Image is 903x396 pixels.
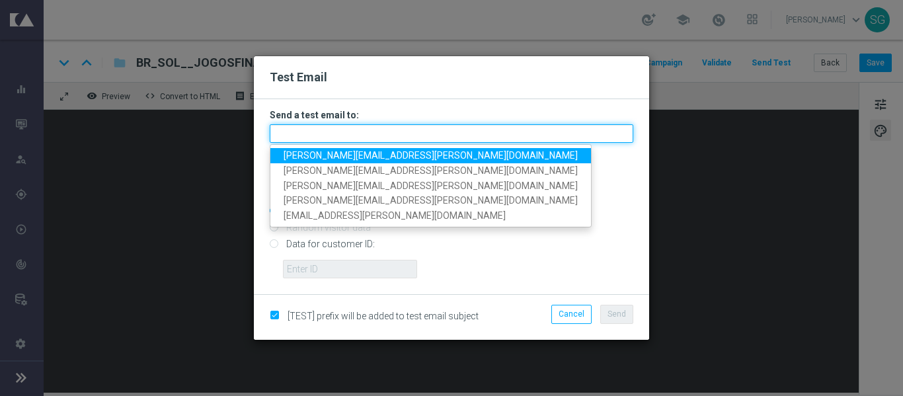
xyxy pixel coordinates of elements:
a: [PERSON_NAME][EMAIL_ADDRESS][PERSON_NAME][DOMAIN_NAME] [270,178,591,194]
span: Send [608,309,626,319]
span: [PERSON_NAME][EMAIL_ADDRESS][PERSON_NAME][DOMAIN_NAME] [284,150,578,161]
span: [TEST] prefix will be added to test email subject [288,311,479,321]
h3: Send a test email to: [270,109,633,121]
a: [PERSON_NAME][EMAIL_ADDRESS][PERSON_NAME][DOMAIN_NAME] [270,163,591,178]
span: [PERSON_NAME][EMAIL_ADDRESS][PERSON_NAME][DOMAIN_NAME] [284,180,578,191]
input: Enter ID [283,260,417,278]
span: [PERSON_NAME][EMAIL_ADDRESS][PERSON_NAME][DOMAIN_NAME] [284,165,578,176]
button: Send [600,305,633,323]
a: [EMAIL_ADDRESS][PERSON_NAME][DOMAIN_NAME] [270,209,591,224]
a: [PERSON_NAME][EMAIL_ADDRESS][PERSON_NAME][DOMAIN_NAME] [270,148,591,163]
span: [PERSON_NAME][EMAIL_ADDRESS][PERSON_NAME][DOMAIN_NAME] [284,196,578,206]
a: [PERSON_NAME][EMAIL_ADDRESS][PERSON_NAME][DOMAIN_NAME] [270,194,591,209]
span: [EMAIL_ADDRESS][PERSON_NAME][DOMAIN_NAME] [284,211,506,221]
h2: Test Email [270,69,633,85]
button: Cancel [551,305,592,323]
